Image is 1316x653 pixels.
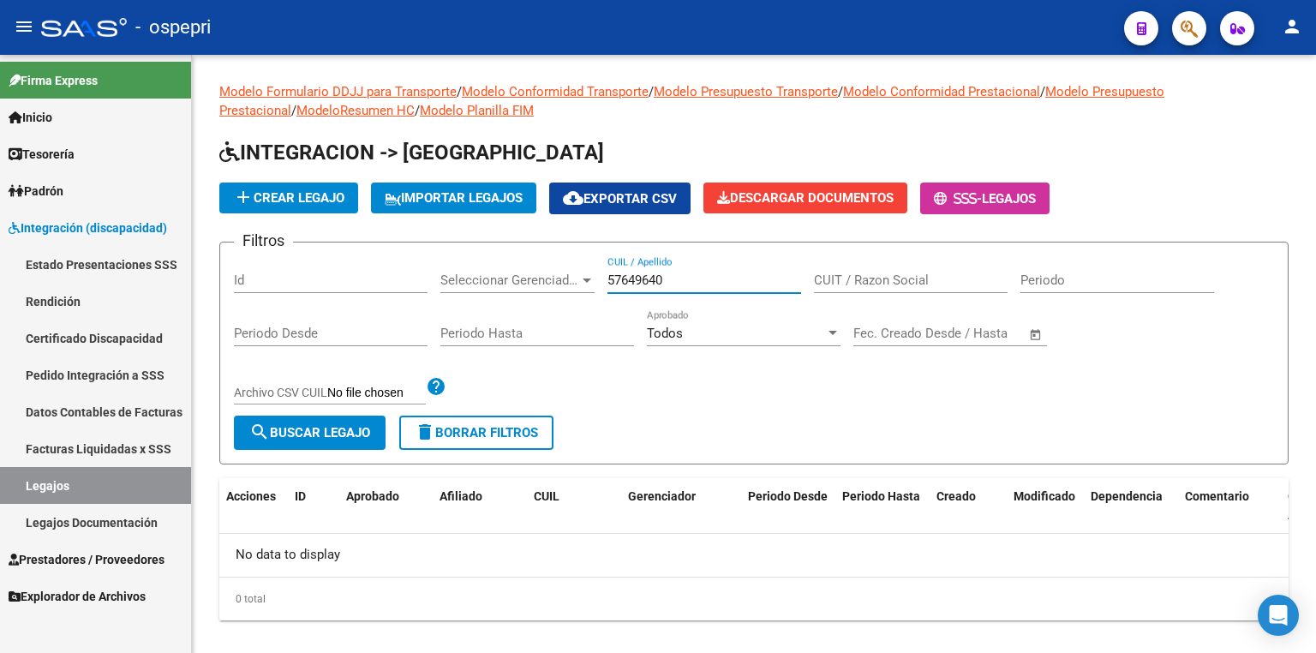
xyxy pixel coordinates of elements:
span: Creado [936,489,976,503]
button: Open calendar [1026,325,1046,344]
span: ID [295,489,306,503]
span: Aprobado [346,489,399,503]
a: Modelo Planilla FIM [420,103,534,118]
span: Modificado [1014,489,1075,503]
span: Borrar Filtros [415,425,538,440]
button: Exportar CSV [549,183,691,214]
span: Afiliado [440,489,482,503]
span: Buscar Legajo [249,425,370,440]
span: Explorador de Archivos [9,587,146,606]
a: Modelo Presupuesto Transporte [654,84,838,99]
a: Modelo Formulario DDJJ para Transporte [219,84,457,99]
button: Crear Legajo [219,183,358,213]
span: Acciones [226,489,276,503]
span: Exportar CSV [563,191,677,207]
span: Seleccionar Gerenciador [440,273,579,288]
button: Borrar Filtros [399,416,553,450]
input: Archivo CSV CUIL [327,386,426,401]
div: / / / / / / [219,82,1289,620]
span: - ospepri [135,9,211,46]
span: CUIL [534,489,559,503]
a: Modelo Conformidad Prestacional [843,84,1040,99]
span: Comentario [1185,489,1249,503]
mat-icon: cloud_download [563,188,583,208]
datatable-header-cell: Aprobado [339,478,408,535]
mat-icon: delete [415,422,435,442]
datatable-header-cell: Gerenciador [621,478,741,535]
button: Descargar Documentos [703,183,907,213]
div: 0 total [219,578,1289,620]
span: Periodo Hasta [842,489,920,503]
span: Crear Legajo [233,190,344,206]
mat-icon: search [249,422,270,442]
span: Tesorería [9,145,75,164]
datatable-header-cell: Creado [930,478,1007,535]
span: IMPORTAR LEGAJOS [385,190,523,206]
span: - [934,191,982,207]
span: Firma Express [9,71,98,90]
datatable-header-cell: Comentario [1178,478,1281,535]
span: Prestadores / Proveedores [9,550,164,569]
a: ModeloResumen HC [296,103,415,118]
button: Buscar Legajo [234,416,386,450]
mat-icon: menu [14,16,34,37]
a: Modelo Conformidad Transporte [462,84,649,99]
datatable-header-cell: Acciones [219,478,288,535]
mat-icon: person [1282,16,1302,37]
span: Todos [647,326,683,341]
input: Fecha fin [938,326,1021,341]
mat-icon: help [426,376,446,397]
h3: Filtros [234,229,293,253]
div: Open Intercom Messenger [1258,595,1299,636]
datatable-header-cell: ID [288,478,339,535]
button: IMPORTAR LEGAJOS [371,183,536,213]
datatable-header-cell: Periodo Hasta [835,478,930,535]
mat-icon: add [233,187,254,207]
span: Inicio [9,108,52,127]
span: Legajos [982,191,1036,207]
datatable-header-cell: Periodo Desde [741,478,835,535]
span: Dependencia [1091,489,1163,503]
datatable-header-cell: Afiliado [433,478,527,535]
datatable-header-cell: Modificado [1007,478,1084,535]
datatable-header-cell: Dependencia [1084,478,1178,535]
span: Integración (discapacidad) [9,219,167,237]
span: Periodo Desde [748,489,828,503]
span: Padrón [9,182,63,201]
span: INTEGRACION -> [GEOGRAPHIC_DATA] [219,141,604,165]
span: Archivo CSV CUIL [234,386,327,399]
div: No data to display [219,534,1289,577]
input: Fecha inicio [853,326,923,341]
span: Gerenciador [628,489,696,503]
datatable-header-cell: CUIL [527,478,621,535]
span: Descargar Documentos [717,190,894,206]
button: -Legajos [920,183,1050,214]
